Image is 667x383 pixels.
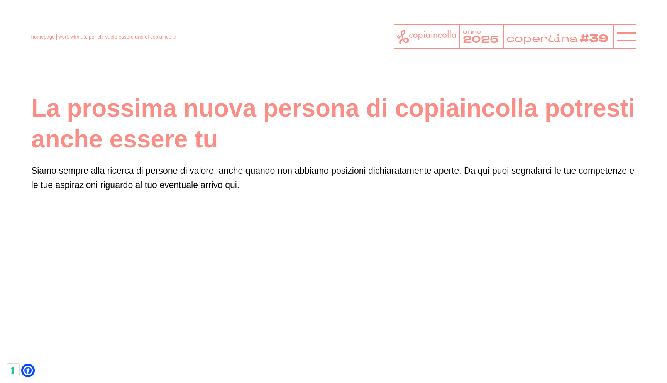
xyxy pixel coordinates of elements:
tspan: copertina [506,31,579,45]
a: Open Accessibility Menu [23,366,33,375]
span: work with us, per chi vuole essere uno di copiaincolla [58,34,176,40]
a: homepage [31,34,55,40]
tspan: #39 [581,31,610,46]
p: Siamo sempre alla ricerca di persone di valore, anche quando non abbiamo posizioni dichiaratament... [31,164,636,192]
tspan: 2025 [463,33,499,47]
tspan: anno [463,28,481,36]
h1: La prossima nuova persona di copiaincolla potresti anche essere tu [31,93,636,154]
button: Le tue preferenze relative al consenso per le tecnologie di tracciamento [6,364,19,377]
